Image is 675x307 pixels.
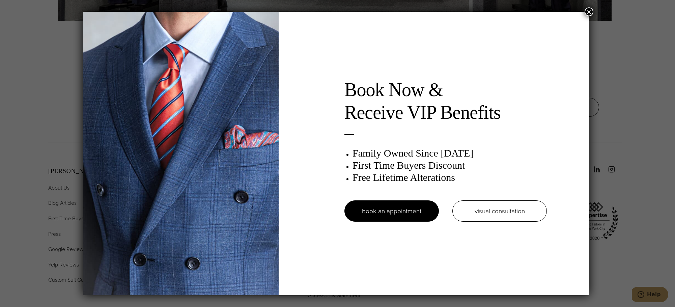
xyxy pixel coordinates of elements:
h3: Free Lifetime Alterations [353,171,547,184]
a: book an appointment [344,200,439,222]
button: Close [585,7,593,16]
h2: Book Now & Receive VIP Benefits [344,79,547,124]
span: Help [15,5,29,11]
a: visual consultation [452,200,547,222]
h3: First Time Buyers Discount [353,159,547,171]
h3: Family Owned Since [DATE] [353,147,547,159]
